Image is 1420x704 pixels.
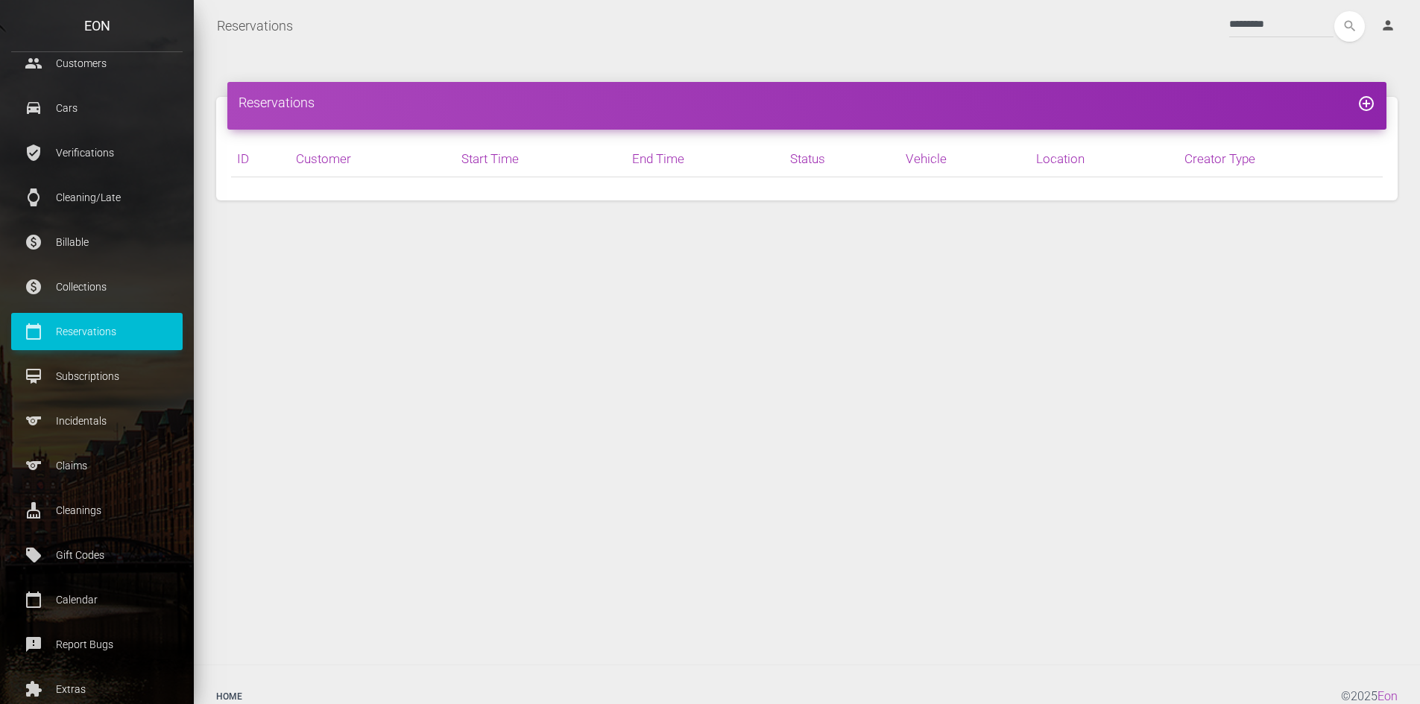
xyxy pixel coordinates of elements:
a: watch Cleaning/Late [11,179,183,216]
p: Cars [22,97,171,119]
p: Calendar [22,589,171,611]
a: sports Claims [11,447,183,484]
i: add_circle_outline [1357,95,1375,112]
p: Customers [22,52,171,74]
a: paid Collections [11,268,183,305]
p: Report Bugs [22,633,171,656]
p: Collections [22,276,171,298]
th: ID [231,141,290,177]
a: person [1369,11,1409,41]
i: person [1380,18,1395,33]
p: Cleanings [22,499,171,521]
th: Start Time [455,141,626,177]
a: calendar_today Reservations [11,313,183,350]
button: search [1334,11,1365,42]
a: people Customers [11,45,183,82]
a: Eon [1378,689,1398,703]
a: drive_eta Cars [11,89,183,127]
p: Cleaning/Late [22,186,171,209]
th: Vehicle [900,141,1030,177]
p: Verifications [22,142,171,164]
a: paid Billable [11,223,183,261]
p: Reservations [22,320,171,343]
a: verified_user Verifications [11,134,183,171]
th: Creator Type [1178,141,1383,177]
th: Customer [290,141,455,177]
p: Claims [22,454,171,477]
a: calendar_today Calendar [11,581,183,618]
p: Subscriptions [22,365,171,387]
p: Gift Codes [22,544,171,566]
th: Location [1030,141,1179,177]
h4: Reservations [239,93,1375,112]
a: sports Incidentals [11,402,183,440]
th: Status [784,141,900,177]
th: End Time [626,141,784,177]
a: local_offer Gift Codes [11,536,183,574]
p: Incidentals [22,410,171,432]
a: feedback Report Bugs [11,626,183,663]
p: Billable [22,231,171,253]
a: card_membership Subscriptions [11,358,183,395]
p: Extras [22,678,171,700]
a: Reservations [217,7,293,45]
a: cleaning_services Cleanings [11,492,183,529]
a: add_circle_outline [1357,95,1375,110]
